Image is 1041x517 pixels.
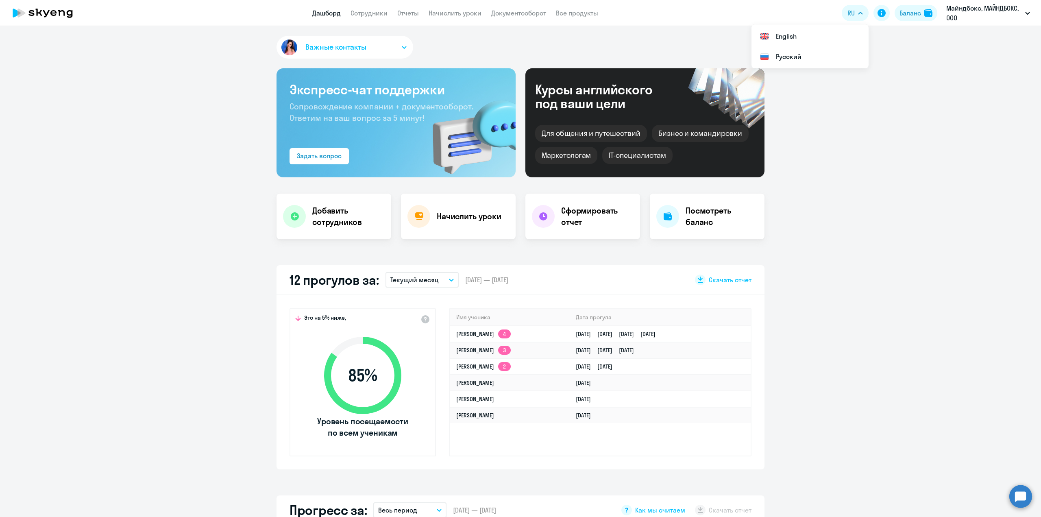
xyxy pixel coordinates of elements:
a: [PERSON_NAME]4 [456,330,511,338]
button: Текущий месяц [385,272,459,288]
span: Это на 5% ниже, [304,314,346,324]
div: Бизнес и командировки [652,125,749,142]
div: Курсы английского под ваши цели [535,83,674,110]
button: Важные контакты [277,36,413,59]
div: IT-специалистам [602,147,672,164]
a: Дашборд [312,9,341,17]
div: Баланс [899,8,921,18]
a: Сотрудники [351,9,388,17]
a: [DATE] [576,379,597,386]
span: 85 % [316,366,409,385]
button: Майндбокс, МАЙНДБОКС, ООО [942,3,1034,23]
p: Текущий месяц [390,275,439,285]
th: Имя ученика [450,309,569,326]
th: Дата прогула [569,309,751,326]
h3: Экспресс-чат поддержки [290,81,503,98]
span: Скачать отчет [709,275,751,284]
p: Весь период [378,505,417,515]
h4: Начислить уроки [437,211,501,222]
div: Задать вопрос [297,151,342,161]
h4: Добавить сотрудников [312,205,385,228]
h4: Сформировать отчет [561,205,634,228]
ul: RU [751,24,869,68]
div: Маркетологам [535,147,597,164]
button: Задать вопрос [290,148,349,164]
app-skyeng-badge: 2 [498,362,511,371]
a: [DATE] [576,395,597,403]
h4: Посмотреть баланс [686,205,758,228]
a: [DATE][DATE] [576,363,619,370]
div: Для общения и путешествий [535,125,647,142]
p: Майндбокс, МАЙНДБОКС, ООО [946,3,1022,23]
a: [DATE] [576,412,597,419]
span: Как мы считаем [635,506,685,515]
a: [DATE][DATE][DATE] [576,347,640,354]
span: Уровень посещаемости по всем ученикам [316,416,409,438]
a: [PERSON_NAME]2 [456,363,511,370]
a: [PERSON_NAME] [456,395,494,403]
img: Русский [760,52,769,61]
a: [PERSON_NAME] [456,379,494,386]
img: bg-img [421,86,516,177]
h2: 12 прогулов за: [290,272,379,288]
span: [DATE] — [DATE] [453,506,496,515]
a: Все продукты [556,9,598,17]
span: [DATE] — [DATE] [465,275,508,284]
span: RU [847,8,855,18]
a: Документооборот [491,9,546,17]
img: English [760,31,769,41]
a: Отчеты [397,9,419,17]
app-skyeng-badge: 4 [498,329,511,338]
a: [DATE][DATE][DATE][DATE] [576,330,662,338]
button: RU [842,5,869,21]
span: Сопровождение компании + документооборот. Ответим на ваш вопрос за 5 минут! [290,101,473,123]
button: Балансbalance [895,5,937,21]
img: avatar [280,38,299,57]
a: [PERSON_NAME]3 [456,347,511,354]
span: Важные контакты [305,42,366,52]
a: Начислить уроки [429,9,481,17]
a: [PERSON_NAME] [456,412,494,419]
app-skyeng-badge: 3 [498,346,511,355]
img: balance [924,9,932,17]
